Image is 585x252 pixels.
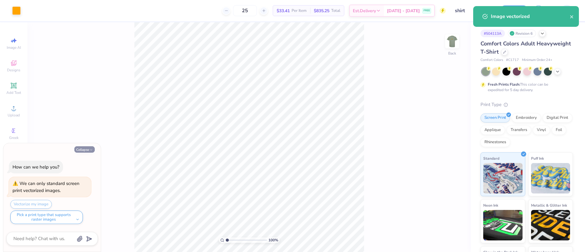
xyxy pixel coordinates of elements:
span: # C1717 [506,58,519,63]
span: Minimum Order: 24 + [522,58,552,63]
button: close [570,13,574,20]
div: Image vectorized [491,13,570,20]
span: Per Item [292,8,307,14]
span: 100 % [268,237,278,243]
div: Vinyl [533,126,550,135]
span: $33.41 [277,8,290,14]
div: Screen Print [480,113,510,122]
span: Add Text [6,90,21,95]
span: [DATE] - [DATE] [387,8,420,14]
span: $835.25 [314,8,329,14]
input: – – [233,5,257,16]
span: Standard [483,155,499,161]
div: How can we help you? [12,164,59,170]
span: Greek [9,135,19,140]
strong: Fresh Prints Flash: [488,82,520,87]
img: Puff Ink [531,163,570,193]
span: FREE [424,9,430,13]
div: Applique [480,126,505,135]
input: Untitled Design [450,5,495,17]
div: Back [448,51,456,56]
span: Designs [7,68,20,73]
span: Puff Ink [531,155,544,161]
div: We can only standard screen print vectorized images. [12,180,80,193]
div: Print Type [480,101,573,108]
div: Transfers [507,126,531,135]
div: Embroidery [512,113,541,122]
div: Revision 6 [508,30,536,37]
div: Digital Print [543,113,572,122]
img: Neon Ink [483,210,523,240]
img: Standard [483,163,523,193]
span: Est. Delivery [353,8,376,14]
div: Foil [552,126,566,135]
span: Metallic & Glitter Ink [531,202,567,208]
div: # 504113A [480,30,505,37]
span: Image AI [7,45,21,50]
div: Rhinestones [480,138,510,147]
button: Pick a print type that supports raster images [10,211,83,224]
div: This color can be expedited for 5 day delivery. [488,82,563,93]
img: Back [446,35,458,48]
span: Comfort Colors Adult Heavyweight T-Shirt [480,40,571,55]
span: Comfort Colors [480,58,503,63]
span: Neon Ink [483,202,498,208]
span: Upload [8,113,20,118]
button: Collapse [74,146,95,153]
img: Metallic & Glitter Ink [531,210,570,240]
span: Total [331,8,340,14]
